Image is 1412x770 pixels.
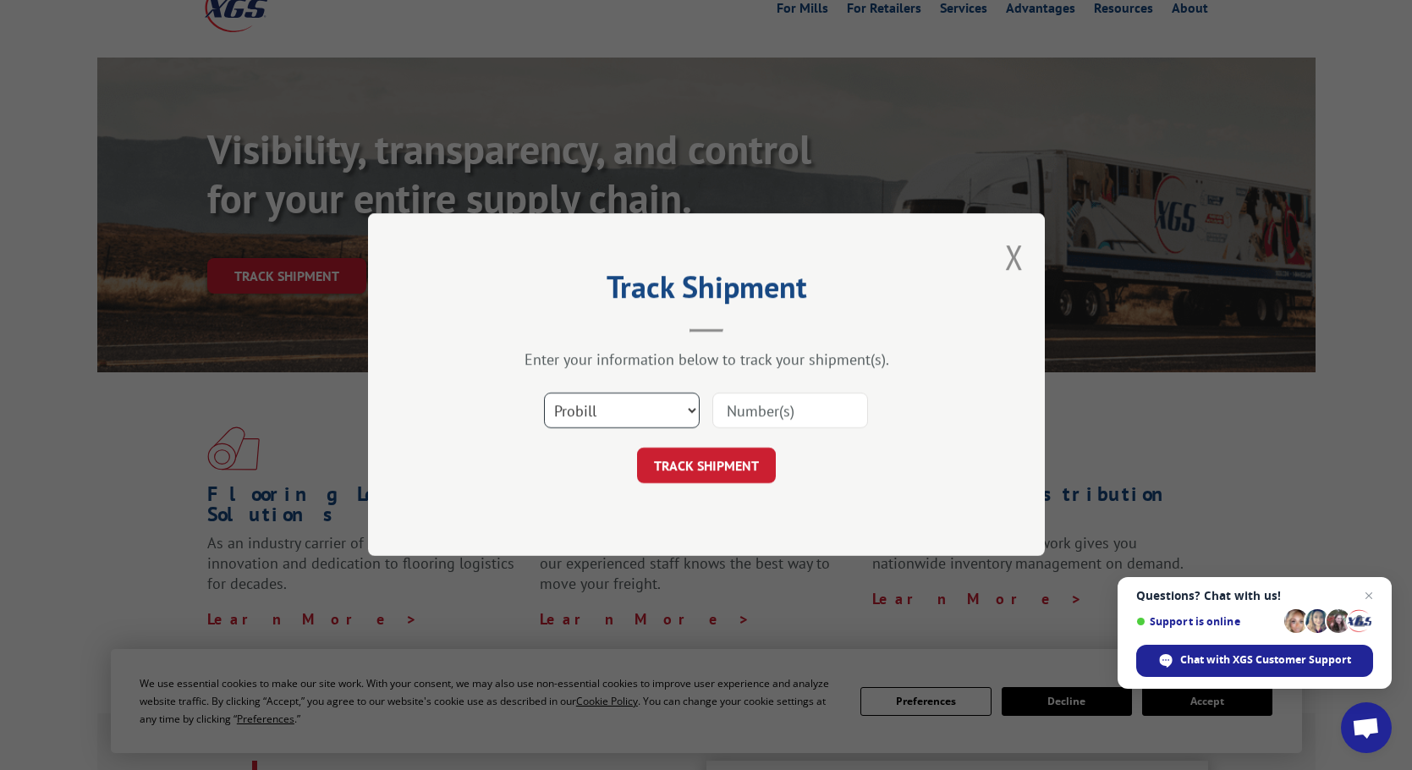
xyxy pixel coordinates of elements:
[1180,652,1351,668] span: Chat with XGS Customer Support
[1341,702,1392,753] div: Open chat
[453,275,960,307] h2: Track Shipment
[712,393,868,429] input: Number(s)
[1136,645,1373,677] div: Chat with XGS Customer Support
[1005,234,1024,279] button: Close modal
[453,350,960,370] div: Enter your information below to track your shipment(s).
[637,448,776,484] button: TRACK SHIPMENT
[1136,615,1278,628] span: Support is online
[1359,586,1379,606] span: Close chat
[1136,589,1373,602] span: Questions? Chat with us!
